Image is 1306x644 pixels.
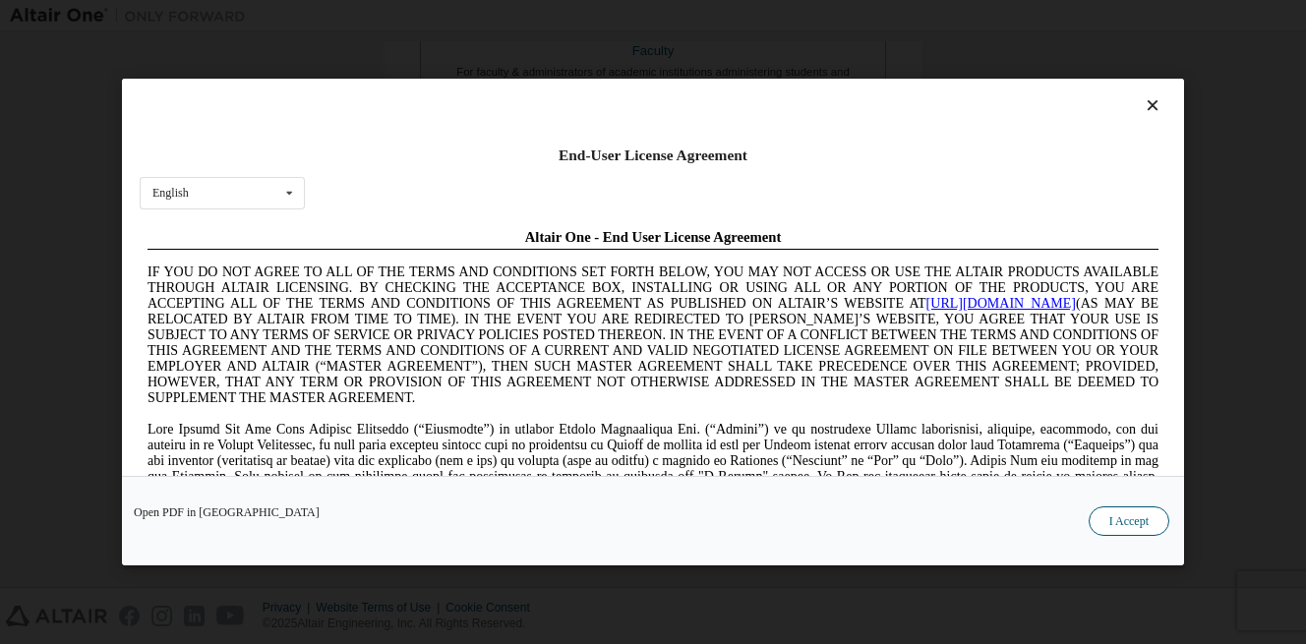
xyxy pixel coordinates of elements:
[386,8,642,24] span: Altair One - End User License Agreement
[8,43,1019,184] span: IF YOU DO NOT AGREE TO ALL OF THE TERMS AND CONDITIONS SET FORTH BELOW, YOU MAY NOT ACCESS OR USE...
[1089,506,1169,536] button: I Accept
[787,75,936,89] a: [URL][DOMAIN_NAME]
[8,201,1019,341] span: Lore Ipsumd Sit Ame Cons Adipisc Elitseddo (“Eiusmodte”) in utlabor Etdolo Magnaaliqua Eni. (“Adm...
[140,146,1166,165] div: End-User License Agreement
[134,506,320,518] a: Open PDF in [GEOGRAPHIC_DATA]
[152,187,189,199] div: English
